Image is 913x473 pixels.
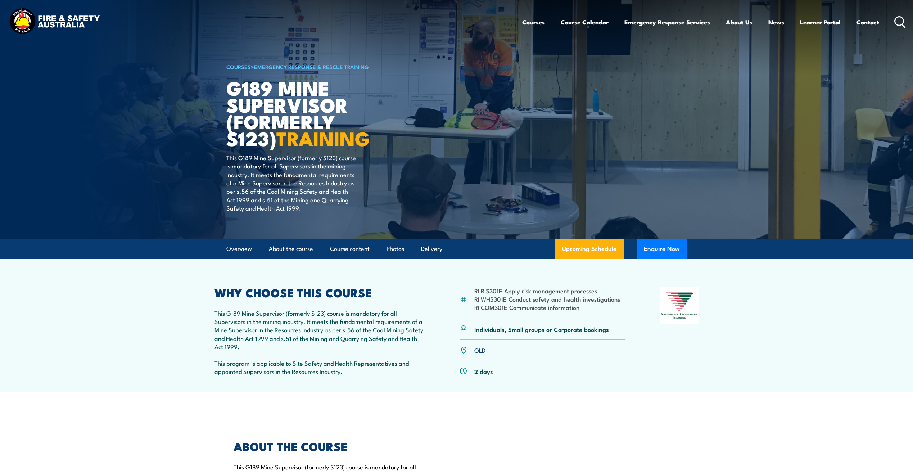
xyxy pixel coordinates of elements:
p: This G189 Mine Supervisor (formerly S123) course is mandatory for all Supervisors in the mining i... [214,309,425,351]
a: Delivery [421,239,442,258]
h1: G189 Mine Supervisor (formerly S123) [226,79,404,147]
a: Contact [856,13,879,32]
button: Enquire Now [637,239,687,259]
h2: WHY CHOOSE THIS COURSE [214,287,425,297]
a: About Us [726,13,752,32]
a: Courses [522,13,545,32]
a: Photos [387,239,404,258]
h6: > [226,62,404,71]
li: RIIRIS301E Apply risk management processes [474,287,620,295]
h2: ABOUT THE COURSE [234,441,424,451]
p: This G189 Mine Supervisor (formerly S123) course is mandatory for all Supervisors in the mining i... [226,153,358,212]
p: This program is applicable to Site Safety and Health Representatives and appointed Supervisors in... [214,359,425,376]
a: Overview [226,239,252,258]
a: Course content [330,239,370,258]
a: Emergency Response Services [624,13,710,32]
strong: TRAINING [276,123,370,153]
a: Emergency Response & Rescue Training [254,63,369,71]
a: QLD [474,346,485,354]
li: RIICOM301E Communicate information [474,303,620,311]
a: News [768,13,784,32]
img: Nationally Recognised Training logo. [660,287,699,324]
a: Course Calendar [561,13,609,32]
a: About the course [269,239,313,258]
a: COURSES [226,63,251,71]
a: Upcoming Schedule [555,239,624,259]
p: Individuals, Small groups or Corporate bookings [474,325,609,333]
li: RIIWHS301E Conduct safety and health investigations [474,295,620,303]
a: Learner Portal [800,13,841,32]
p: 2 days [474,367,493,375]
